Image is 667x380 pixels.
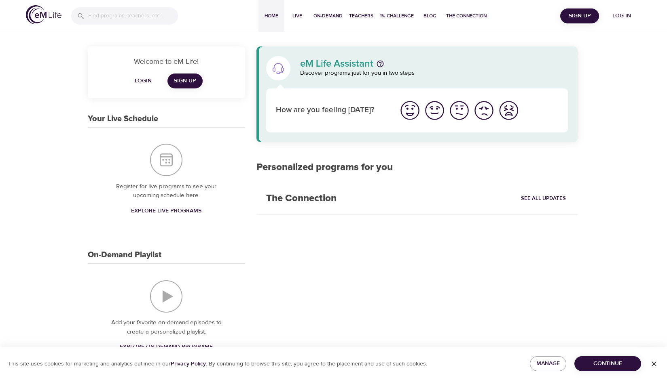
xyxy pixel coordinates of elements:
[150,144,182,176] img: Your Live Schedule
[300,69,568,78] p: Discover programs just for you in two steps
[560,8,599,23] button: Sign Up
[422,98,447,123] button: I'm feeling good
[519,192,568,205] a: See All Updates
[130,73,156,88] button: Login
[104,182,229,200] p: Register for live programs to see your upcoming schedule here.
[256,183,346,214] h2: The Connection
[398,98,422,123] button: I'm feeling great
[349,12,373,20] span: Teachers
[446,12,487,20] span: The Connection
[300,59,373,69] p: eM Life Assistant
[88,114,158,124] h3: Your Live Schedule
[88,250,161,260] h3: On-Demand Playlist
[530,356,566,371] button: Manage
[174,76,196,86] span: Sign Up
[313,12,343,20] span: On-Demand
[448,99,470,122] img: ok
[256,162,578,173] h2: Personalized programs for you
[116,340,216,355] a: Explore On-Demand Programs
[536,359,559,369] span: Manage
[104,318,229,336] p: Add your favorite on-demand episodes to create a personalized playlist.
[262,12,281,20] span: Home
[133,76,153,86] span: Login
[26,5,61,24] img: logo
[521,194,566,203] span: See All Updates
[420,12,440,20] span: Blog
[563,11,596,21] span: Sign Up
[272,62,285,75] img: eM Life Assistant
[171,360,206,367] a: Privacy Policy
[150,280,182,313] img: On-Demand Playlist
[473,99,495,122] img: bad
[131,206,201,216] span: Explore Live Programs
[602,8,641,23] button: Log in
[167,73,203,88] a: Sign Up
[472,98,496,123] button: I'm feeling bad
[128,204,205,218] a: Explore Live Programs
[606,11,638,21] span: Log in
[276,105,388,116] p: How are you feeling [DATE]?
[288,12,307,20] span: Live
[120,342,213,352] span: Explore On-Demand Programs
[498,99,520,122] img: worst
[380,12,414,20] span: 1% Challenge
[574,356,641,371] button: Continue
[447,98,472,123] button: I'm feeling ok
[88,7,178,25] input: Find programs, teachers, etc...
[399,99,421,122] img: great
[581,359,635,369] span: Continue
[97,56,235,67] p: Welcome to eM Life!
[423,99,446,122] img: good
[496,98,521,123] button: I'm feeling worst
